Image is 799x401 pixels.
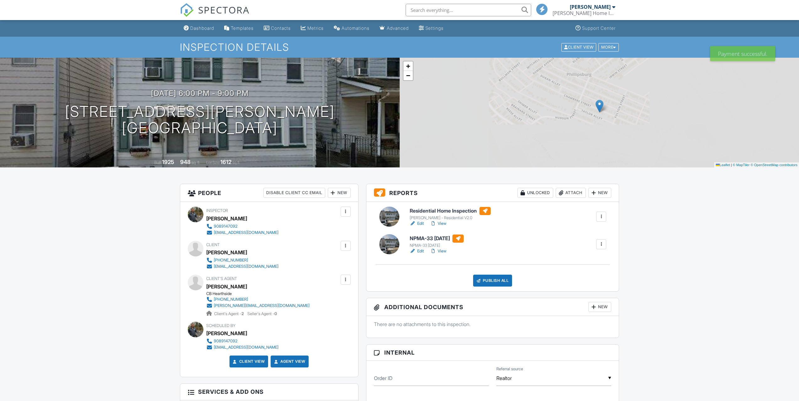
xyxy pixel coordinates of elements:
h1: [STREET_ADDRESS][PERSON_NAME] [GEOGRAPHIC_DATA] [65,103,335,137]
div: 1612 [220,159,231,165]
span: Inspector [206,208,228,213]
span: + [406,62,410,70]
h3: Reports [366,184,619,202]
div: Disable Client CC Email [263,188,325,198]
h6: NPMA-33 [DATE] [410,235,464,243]
div: [PHONE_NUMBER] [214,258,248,263]
input: Search everything... [406,4,531,16]
a: [PERSON_NAME][EMAIL_ADDRESS][DOMAIN_NAME] [206,303,310,309]
a: 9089147092 [206,338,278,344]
a: Zoom out [403,71,413,80]
span: Client's Agent - [214,311,245,316]
div: Watson Home Inspection Services LLC [553,10,615,16]
strong: 2 [241,311,244,316]
strong: 0 [274,311,277,316]
img: The Best Home Inspection Software - Spectora [180,3,194,17]
h3: Internal [366,345,619,361]
a: SPECTORA [180,8,250,22]
a: Metrics [298,23,326,34]
h3: [DATE] 6:00 pm - 9:00 pm [151,89,249,98]
span: Seller's Agent - [247,311,277,316]
a: [PERSON_NAME] [206,282,247,291]
span: Client [206,242,220,247]
div: Client View [561,43,596,51]
a: Residential Home Inspection [PERSON_NAME] - Residential V2.0 [410,207,491,221]
h3: People [180,184,358,202]
a: [EMAIL_ADDRESS][DOMAIN_NAME] [206,230,278,236]
a: NPMA-33 [DATE] NPMA-33 [DATE] [410,235,464,248]
div: Contacts [271,25,291,31]
a: Support Center [573,23,618,34]
a: Edit [410,248,424,254]
a: View [430,220,446,227]
div: CB Hearthside [206,291,315,296]
div: Dashboard [190,25,214,31]
img: Marker [596,100,603,113]
a: [EMAIL_ADDRESS][DOMAIN_NAME] [206,263,278,270]
a: Automations (Basic) [331,23,372,34]
a: Edit [410,220,424,227]
a: Contacts [261,23,293,34]
div: NPMA-33 [DATE] [410,243,464,248]
span: Client's Agent [206,276,237,281]
div: [PERSON_NAME] [206,248,247,257]
div: New [588,302,611,312]
label: Referral source [496,366,523,372]
div: More [598,43,619,51]
div: [PHONE_NUMBER] [214,297,248,302]
span: Lot Size [206,160,219,165]
a: [PHONE_NUMBER] [206,257,278,263]
a: Dashboard [181,23,217,34]
span: Scheduled By [206,323,235,328]
div: New [588,188,611,198]
span: sq. ft. [192,160,200,165]
span: − [406,71,410,79]
a: Settings [416,23,446,34]
div: [PERSON_NAME] [206,329,247,338]
div: Payment successful. [710,46,775,61]
a: View [430,248,446,254]
a: Client View [561,45,598,49]
div: 9089147092 [214,339,237,344]
div: [EMAIL_ADDRESS][DOMAIN_NAME] [214,345,278,350]
div: Automations [342,25,370,31]
div: 9089147092 [214,224,237,229]
div: [EMAIL_ADDRESS][DOMAIN_NAME] [214,230,278,235]
div: New [328,188,351,198]
div: Unlocked [517,188,553,198]
div: [PERSON_NAME] - Residential V2.0 [410,215,491,220]
a: © OpenStreetMap contributors [751,163,797,167]
div: Metrics [307,25,324,31]
a: [PHONE_NUMBER] [206,296,310,303]
div: Settings [425,25,444,31]
a: Advanced [377,23,411,34]
span: | [731,163,732,167]
a: © MapTiler [733,163,750,167]
a: Client View [232,358,265,365]
div: Support Center [582,25,616,31]
h6: Residential Home Inspection [410,207,491,215]
div: [PERSON_NAME] [570,4,611,10]
p: There are no attachments to this inspection. [374,321,612,328]
h3: Additional Documents [366,298,619,316]
div: 948 [180,159,191,165]
span: Built [154,160,161,165]
span: SPECTORA [198,3,250,16]
a: 9089147092 [206,223,278,230]
a: [EMAIL_ADDRESS][DOMAIN_NAME] [206,344,278,351]
div: Advanced [387,25,409,31]
a: Templates [222,23,256,34]
h1: Inspection Details [180,42,619,53]
label: Order ID [374,375,392,382]
a: Leaflet [716,163,730,167]
span: sq.ft. [232,160,240,165]
a: Agent View [273,358,305,365]
div: Publish All [473,275,512,287]
div: [PERSON_NAME][EMAIL_ADDRESS][DOMAIN_NAME] [214,303,310,308]
h3: Services & Add ons [180,384,358,400]
div: Templates [231,25,254,31]
div: [PERSON_NAME] [206,214,247,223]
div: 1925 [162,159,174,165]
a: Zoom in [403,61,413,71]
